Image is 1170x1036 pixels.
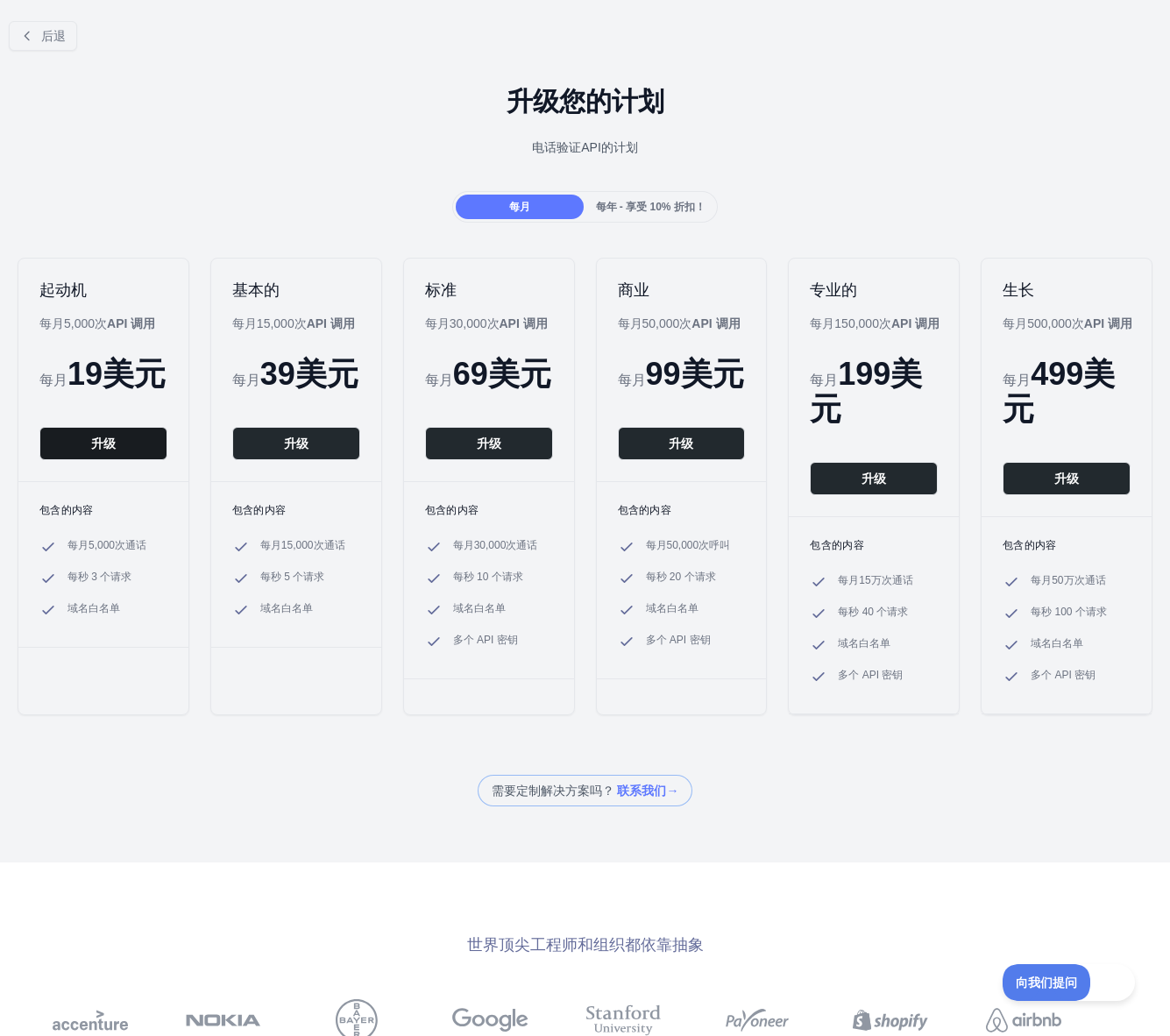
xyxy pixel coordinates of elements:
[1003,281,1034,299] font: 生长
[425,316,487,330] font: 每月30,000
[810,316,879,330] font: 每月150,000
[1003,356,1115,427] font: 美元
[488,356,551,392] font: 美元
[810,281,857,299] font: 专业的
[681,356,744,392] font: 美元
[679,316,691,330] font: 次
[838,356,890,392] font: 199
[500,316,548,330] font: API 调用
[487,316,500,330] font: 次
[618,316,680,330] font: 每月50,000
[646,356,681,392] font: 99
[618,281,649,299] font: 商业
[1031,356,1083,392] font: 499
[691,316,740,330] font: API 调用
[425,281,457,299] font: 标准
[1003,964,1135,1001] iframe: 切换客户支持
[891,316,940,330] font: API 调用
[453,356,488,392] font: 69
[879,316,891,330] font: 次
[1003,316,1072,330] font: 每月500,000
[810,356,922,427] font: 美元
